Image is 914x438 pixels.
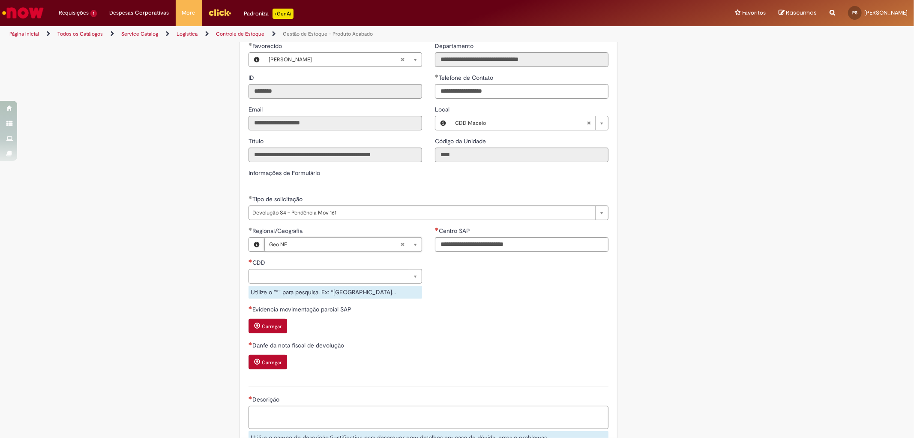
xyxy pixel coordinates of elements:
a: [PERSON_NAME]Limpar campo Favorecido [264,53,422,66]
label: Somente leitura - Departamento [435,42,475,50]
input: Título [249,148,422,162]
img: click_logo_yellow_360x200.png [208,6,231,19]
a: Logistica [177,30,198,37]
a: Página inicial [9,30,39,37]
label: Somente leitura - ID [249,73,256,82]
span: More [182,9,195,17]
button: Carregar anexo de Danfe da nota fiscal de devolução Required [249,355,287,369]
span: Tipo de solicitação [252,195,304,203]
a: Gestão de Estoque – Produto Acabado [283,30,373,37]
input: Telefone de Contato [435,84,608,99]
span: Centro SAP [439,227,472,235]
div: Padroniza [244,9,294,19]
span: Local [435,106,451,113]
input: Centro SAP [435,237,608,252]
small: Carregar [262,359,282,366]
label: Somente leitura - Email [249,105,264,114]
a: CDD MaceioLimpar campo Local [451,116,608,130]
input: Email [249,116,422,130]
label: Somente leitura - Título [249,137,265,145]
span: Necessários [249,306,252,309]
a: Controle de Estoque [216,30,264,37]
span: Necessários - Favorecido [252,42,284,50]
p: +GenAi [273,9,294,19]
button: Regional/Geografia, Visualizar este registro Geo NE [249,238,264,251]
input: Departamento [435,52,608,67]
span: Somente leitura - ID [249,74,256,82]
input: Código da Unidade [435,148,608,162]
span: Obrigatório Preenchido [249,227,252,231]
span: Requisições [59,9,89,17]
small: Carregar [262,323,282,330]
abbr: Limpar campo Regional/Geografia [396,238,409,251]
textarea: Descrição [249,406,608,429]
span: Obrigatório Preenchido [249,196,252,199]
button: Favorecido, Visualizar este registro Paulo Henrique Rodrigues Dos Santos [249,53,264,66]
abbr: Limpar campo Favorecido [396,53,409,66]
span: Favoritos [742,9,766,17]
span: PS [852,10,857,15]
span: Regional/Geografia [252,227,304,235]
div: Utilize o "*" para pesquisa. Ex: *[GEOGRAPHIC_DATA]... [249,286,422,299]
span: Necessários [249,342,252,345]
img: ServiceNow [1,4,45,21]
span: 1 [90,10,97,17]
span: Necessários [249,259,252,263]
span: Devolução S4 – Pendência Mov 161 [252,206,591,220]
span: [PERSON_NAME] [269,53,400,66]
a: Geo NELimpar campo Regional/Geografia [264,238,422,251]
span: Somente leitura - Email [249,106,264,113]
a: Limpar campo CDD [249,269,422,284]
span: Necessários [249,396,252,399]
abbr: Limpar campo Local [582,116,595,130]
span: Danfe da nota fiscal de devolução [252,341,346,349]
button: Carregar anexo de Evidencia movimentação parcial SAP Required [249,319,287,333]
input: ID [249,84,422,99]
span: Geo NE [269,238,400,251]
span: Evidencia movimentação parcial SAP [252,305,353,313]
span: Rascunhos [786,9,817,17]
span: Obrigatório Preenchido [435,74,439,78]
label: Informações de Formulário [249,169,320,177]
button: Local, Visualizar este registro CDD Maceio [435,116,451,130]
span: Obrigatório Preenchido [249,42,252,46]
span: CDD [252,259,267,266]
a: Rascunhos [779,9,817,17]
span: [PERSON_NAME] [864,9,908,16]
span: CDD Maceio [455,116,587,130]
span: Despesas Corporativas [110,9,169,17]
span: Descrição [252,396,281,403]
a: Service Catalog [121,30,158,37]
label: Somente leitura - Código da Unidade [435,137,488,145]
a: Todos os Catálogos [57,30,103,37]
ul: Trilhas de página [6,26,603,42]
span: Telefone de Contato [439,74,495,82]
span: Necessários [435,227,439,231]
